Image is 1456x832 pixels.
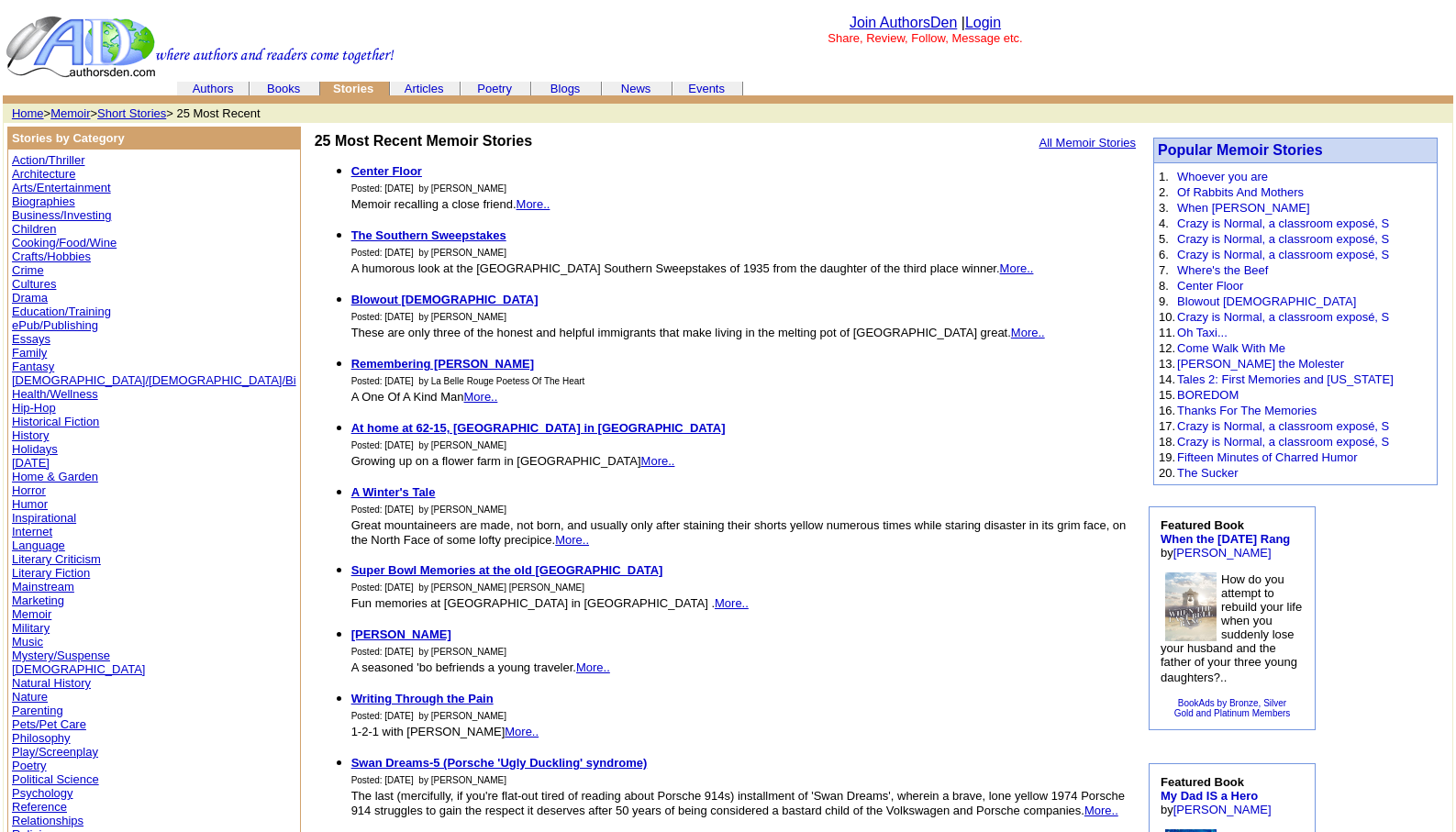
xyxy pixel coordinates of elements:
a: Natural History [12,676,91,690]
b: Featured Book [1161,518,1290,546]
a: More.. [505,725,539,738]
font: | [961,15,1001,30]
a: Blowout [DEMOGRAPHIC_DATA] [351,293,539,306]
a: A Winter's Tale [351,485,436,499]
a: At home at 62-15, [GEOGRAPHIC_DATA] in [GEOGRAPHIC_DATA] [351,421,726,435]
b: Stories by Category [12,131,125,145]
font: 11. [1159,326,1175,339]
font: Posted: [DATE] by [PERSON_NAME] [351,440,506,450]
a: Children [12,222,56,236]
font: Posted: [DATE] by La Belle Rouge Poetess Of The Heart [351,376,585,386]
font: Posted: [DATE] by [PERSON_NAME] [351,647,506,657]
font: 14. [1159,372,1175,386]
a: Music [12,635,43,649]
font: Posted: [DATE] by [PERSON_NAME] [351,711,506,721]
img: cleardot.gif [530,88,531,89]
a: More.. [555,533,589,547]
img: cleardot.gif [177,88,178,89]
a: More.. [641,454,675,468]
a: Blowout [DEMOGRAPHIC_DATA] [1177,294,1356,308]
a: Philosophy [12,731,71,745]
a: Historical Fiction [12,415,99,428]
font: Share, Review, Follow, Message etc. [828,31,1022,45]
a: Nature [12,690,48,704]
a: Center Floor [351,164,422,178]
a: Popular Memoir Stories [1158,142,1323,158]
a: Crime [12,263,44,277]
a: Swan Dreams-5 (Porsche 'Ugly Duckling' syndrome) [351,756,648,770]
a: Action/Thriller [12,153,84,167]
font: 1-2-1 with [PERSON_NAME] [351,725,539,738]
a: [PERSON_NAME] [1173,546,1272,560]
a: Memoir [50,106,90,120]
a: [DEMOGRAPHIC_DATA] [12,662,145,676]
font: 2. [1159,185,1169,199]
a: Tales 2: First Memories and [US_STATE] [1177,372,1394,386]
a: Thanks For The Memories [1177,404,1317,417]
font: Posted: [DATE] by [PERSON_NAME] [351,183,506,194]
a: Inspirational [12,511,76,525]
img: cleardot.gif [389,88,390,89]
a: Articles [405,82,444,95]
a: BookAds by Bronze, SilverGold and Platinum Members [1174,698,1291,718]
a: Poetry [12,759,47,772]
font: Posted: [DATE] by [PERSON_NAME] [351,775,506,785]
a: Books [267,82,300,95]
img: cleardot.gif [1450,97,1451,102]
a: Hip-Hop [12,401,56,415]
a: Crafts/Hobbies [12,250,91,263]
a: [PERSON_NAME] the Molester [1177,357,1344,371]
font: 13. [1159,357,1175,371]
font: 15. [1159,388,1175,402]
a: Crazy is Normal, a classroom exposé, S [1177,419,1389,433]
a: The Southern Sweepstakes [351,228,506,242]
img: cleardot.gif [179,88,180,89]
a: Come Walk With Me [1177,341,1285,355]
a: Fantasy [12,360,54,373]
a: Holidays [12,442,58,456]
font: 20. [1159,466,1175,480]
a: Play/Screenplay [12,745,98,759]
img: cleardot.gif [250,88,250,89]
font: How do you attempt to rebuild your life when you suddenly lose your husband and the father of you... [1161,572,1302,684]
img: cleardot.gif [390,88,391,89]
a: Crazy is Normal, a classroom exposé, S [1177,232,1389,246]
a: Parenting [12,704,63,717]
font: These are only three of the honest and helpful immigrants that make living in the melting pot of ... [351,326,1045,339]
a: Writing Through the Pain [351,692,494,705]
a: Oh Taxi... [1177,326,1228,339]
a: Of Rabbits And Mothers [1177,185,1304,199]
a: BOREDOM [1177,388,1239,402]
font: > > > 25 Most Recent [12,106,261,120]
font: Fun memories at [GEOGRAPHIC_DATA] in [GEOGRAPHIC_DATA] . [351,596,749,610]
img: 78187.jpg [1165,572,1217,641]
font: 5. [1159,232,1169,246]
font: The last (mercifully, if you're flat-out tired of reading about Porsche 914s) installment of 'Swa... [351,789,1125,817]
font: Posted: [DATE] by [PERSON_NAME] [PERSON_NAME] [351,582,584,593]
a: [DEMOGRAPHIC_DATA]/[DEMOGRAPHIC_DATA]/Bi [12,373,296,387]
a: When the [DATE] Rang [1161,532,1290,546]
a: History [12,428,49,442]
a: Cultures [12,277,56,291]
a: The Sucker [1177,466,1238,480]
a: Relationships [12,814,83,827]
font: Memoir recalling a close friend. [351,197,550,211]
font: Growing up on a flower farm in [GEOGRAPHIC_DATA] [351,454,675,468]
a: All Memoir Stories [1039,136,1136,150]
a: Mystery/Suspense [12,649,110,662]
a: ePub/Publishing [12,318,98,332]
font: Posted: [DATE] by [PERSON_NAME] [351,505,506,515]
b: [PERSON_NAME] [351,627,451,641]
font: 7. [1159,263,1169,277]
font: 4. [1159,216,1169,230]
font: 18. [1159,435,1175,449]
a: Login [965,15,1001,30]
font: by [1161,775,1272,816]
img: cleardot.gif [178,88,179,89]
